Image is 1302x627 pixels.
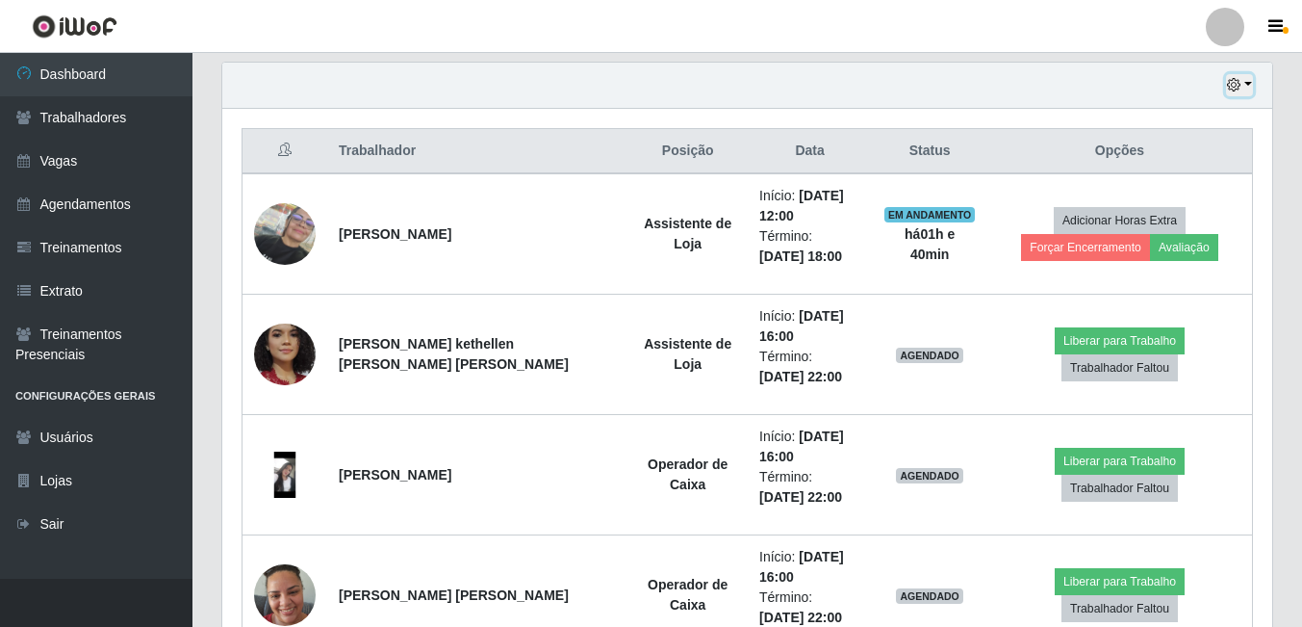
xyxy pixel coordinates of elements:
[896,468,963,483] span: AGENDADO
[339,588,569,603] strong: [PERSON_NAME] [PERSON_NAME]
[759,226,860,267] li: Término:
[759,308,844,344] time: [DATE] 16:00
[339,467,451,483] strong: [PERSON_NAME]
[648,457,728,492] strong: Operador de Caixa
[896,348,963,363] span: AGENDADO
[896,588,963,604] span: AGENDADO
[1054,207,1186,234] button: Adicionar Horas Extra
[339,226,451,242] strong: [PERSON_NAME]
[1061,595,1178,622] button: Trabalhador Faltou
[884,207,976,222] span: EM ANDAMENTO
[327,129,627,174] th: Trabalhador
[759,427,860,467] li: Início:
[759,547,860,588] li: Início:
[644,336,731,372] strong: Assistente de Loja
[759,188,844,223] time: [DATE] 12:00
[759,489,842,505] time: [DATE] 22:00
[1055,448,1185,475] button: Liberar para Trabalho
[254,452,316,498] img: 1737655206181.jpeg
[1061,475,1178,502] button: Trabalhador Faltou
[905,226,955,262] strong: há 01 h e 40 min
[1150,234,1218,261] button: Avaliação
[1021,234,1150,261] button: Forçar Encerramento
[759,186,860,226] li: Início:
[759,306,860,347] li: Início:
[759,347,860,387] li: Término:
[1061,354,1178,381] button: Trabalhador Faltou
[32,14,117,39] img: CoreUI Logo
[759,467,860,508] li: Término:
[759,549,844,585] time: [DATE] 16:00
[759,248,842,264] time: [DATE] 18:00
[254,291,316,418] img: 1705882743267.jpeg
[759,369,842,384] time: [DATE] 22:00
[644,216,731,251] strong: Assistente de Loja
[1055,327,1185,354] button: Liberar para Trabalho
[987,129,1253,174] th: Opções
[759,610,842,625] time: [DATE] 22:00
[748,129,872,174] th: Data
[648,577,728,613] strong: Operador de Caixa
[759,429,844,464] time: [DATE] 16:00
[872,129,987,174] th: Status
[627,129,748,174] th: Posição
[1055,568,1185,595] button: Liberar para Trabalho
[339,336,569,372] strong: [PERSON_NAME] kethellen [PERSON_NAME] [PERSON_NAME]
[254,203,316,265] img: 1720171489810.jpeg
